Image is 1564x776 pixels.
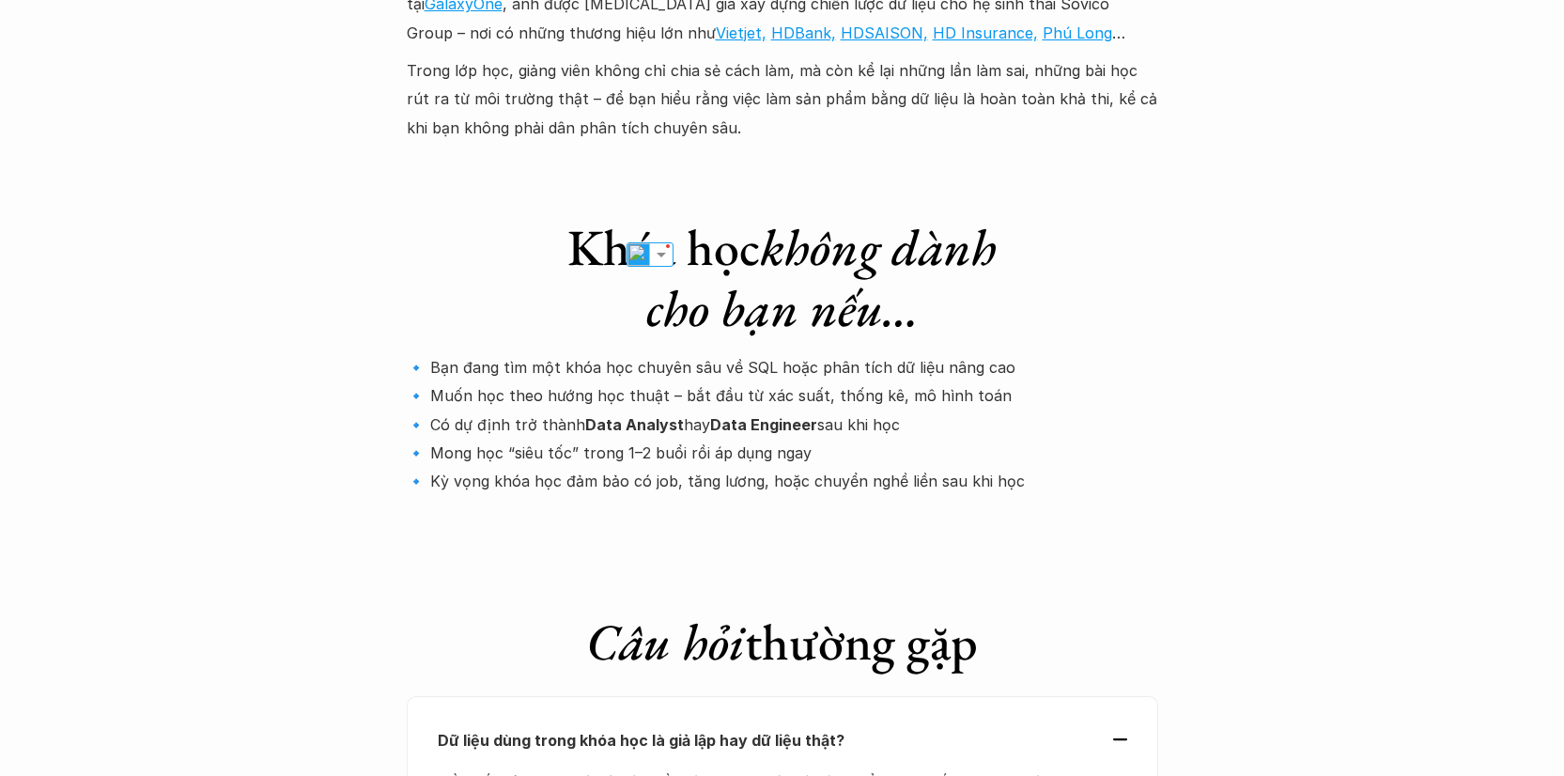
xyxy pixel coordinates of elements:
[841,23,928,42] a: HDSAISON,
[710,415,817,434] strong: Data Engineer
[407,353,1158,496] p: 🔹 Bạn đang tìm một khóa học chuyên sâu về SQL hoặc phân tích dữ liệu nâng cao 🔹 Muốn học theo hướ...
[646,214,1009,341] em: không dành cho bạn nếu…
[438,731,844,750] strong: Dữ liệu dùng trong khóa học là giả lập hay dữ liệu thật?
[407,56,1158,142] p: Trong lớp học, giảng viên không chỉ chia sẻ cách làm, mà còn kể lại những lần làm sai, những bài ...
[553,217,1012,339] h1: Khóa học
[407,612,1158,673] h1: thường gặp
[716,23,767,42] a: Vietjet,
[586,609,745,675] em: Câu hỏi
[933,23,1038,42] a: HD Insurance,
[585,415,684,434] strong: Data Analyst
[771,23,836,42] a: HDBank,
[1043,23,1112,42] a: Phú Long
